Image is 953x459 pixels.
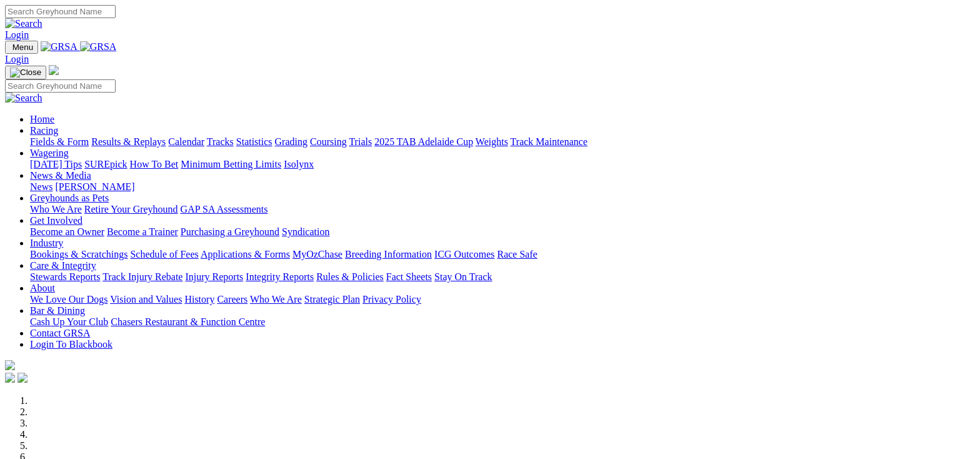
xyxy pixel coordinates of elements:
[80,41,117,53] img: GRSA
[207,136,234,147] a: Tracks
[30,294,948,305] div: About
[102,271,182,282] a: Track Injury Rebate
[181,226,279,237] a: Purchasing a Greyhound
[5,18,42,29] img: Search
[5,360,15,370] img: logo-grsa-white.png
[246,271,314,282] a: Integrity Reports
[250,294,302,305] a: Who We Are
[30,181,52,192] a: News
[434,249,494,260] a: ICG Outcomes
[55,181,134,192] a: [PERSON_NAME]
[130,249,198,260] a: Schedule of Fees
[30,159,948,170] div: Wagering
[30,136,948,148] div: Racing
[345,249,432,260] a: Breeding Information
[310,136,347,147] a: Coursing
[30,271,100,282] a: Stewards Reports
[30,170,91,181] a: News & Media
[168,136,204,147] a: Calendar
[30,136,89,147] a: Fields & Form
[497,249,537,260] a: Race Safe
[30,238,63,248] a: Industry
[30,328,90,338] a: Contact GRSA
[30,159,82,169] a: [DATE] Tips
[217,294,247,305] a: Careers
[5,66,46,79] button: Toggle navigation
[30,215,82,226] a: Get Involved
[362,294,421,305] a: Privacy Policy
[30,181,948,193] div: News & Media
[130,159,179,169] a: How To Bet
[5,41,38,54] button: Toggle navigation
[30,193,109,203] a: Greyhounds as Pets
[12,43,33,52] span: Menu
[5,373,15,383] img: facebook.svg
[5,5,116,18] input: Search
[5,29,29,40] a: Login
[5,93,42,104] img: Search
[30,114,54,124] a: Home
[17,373,27,383] img: twitter.svg
[111,316,265,327] a: Chasers Restaurant & Function Centre
[511,136,587,147] a: Track Maintenance
[30,226,104,237] a: Become an Owner
[181,159,281,169] a: Minimum Betting Limits
[30,226,948,238] div: Get Involved
[434,271,492,282] a: Stay On Track
[304,294,360,305] a: Strategic Plan
[30,249,127,260] a: Bookings & Scratchings
[30,204,948,215] div: Greyhounds as Pets
[275,136,307,147] a: Grading
[30,271,948,283] div: Care & Integrity
[185,271,243,282] a: Injury Reports
[30,316,948,328] div: Bar & Dining
[184,294,214,305] a: History
[84,159,127,169] a: SUREpick
[49,65,59,75] img: logo-grsa-white.png
[284,159,314,169] a: Isolynx
[476,136,508,147] a: Weights
[236,136,272,147] a: Statistics
[41,41,77,53] img: GRSA
[316,271,384,282] a: Rules & Policies
[10,68,41,78] img: Close
[282,226,329,237] a: Syndication
[5,54,29,64] a: Login
[84,204,178,214] a: Retire Your Greyhound
[30,260,96,271] a: Care & Integrity
[30,339,112,350] a: Login To Blackbook
[110,294,182,305] a: Vision and Values
[30,125,58,136] a: Racing
[30,148,69,158] a: Wagering
[349,136,372,147] a: Trials
[30,249,948,260] div: Industry
[91,136,166,147] a: Results & Replays
[292,249,342,260] a: MyOzChase
[181,204,268,214] a: GAP SA Assessments
[30,204,82,214] a: Who We Are
[107,226,178,237] a: Become a Trainer
[201,249,290,260] a: Applications & Forms
[30,316,108,327] a: Cash Up Your Club
[30,294,107,305] a: We Love Our Dogs
[386,271,432,282] a: Fact Sheets
[30,283,55,293] a: About
[374,136,473,147] a: 2025 TAB Adelaide Cup
[5,79,116,93] input: Search
[30,305,85,316] a: Bar & Dining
